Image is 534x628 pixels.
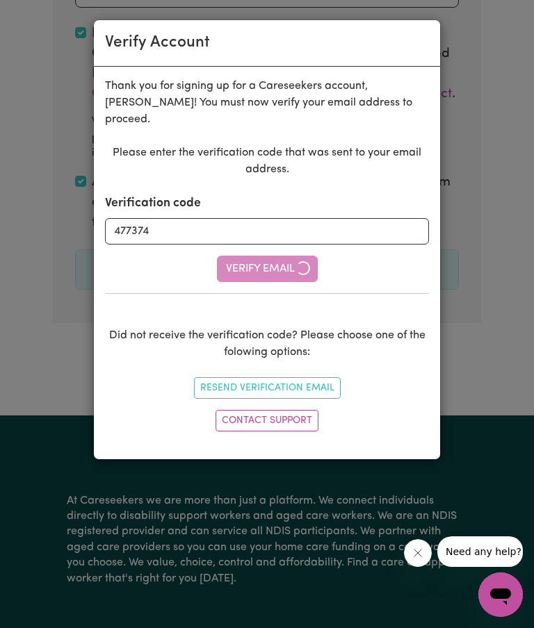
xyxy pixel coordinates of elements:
[105,218,429,245] input: e.g. 437127
[194,377,341,399] button: Resend Verification Email
[216,410,318,431] a: Contact Support
[105,327,429,361] p: Did not receive the verification code? Please choose one of the folowing options:
[437,536,523,567] iframe: Message from company
[105,144,429,178] p: Please enter the verification code that was sent to your email address.
[404,539,432,567] iframe: Close message
[105,195,201,213] label: Verification code
[105,31,210,55] div: Verify Account
[478,572,523,617] iframe: Button to launch messaging window
[105,78,429,128] p: Thank you for signing up for a Careseekers account, [PERSON_NAME] ! You must now verify your emai...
